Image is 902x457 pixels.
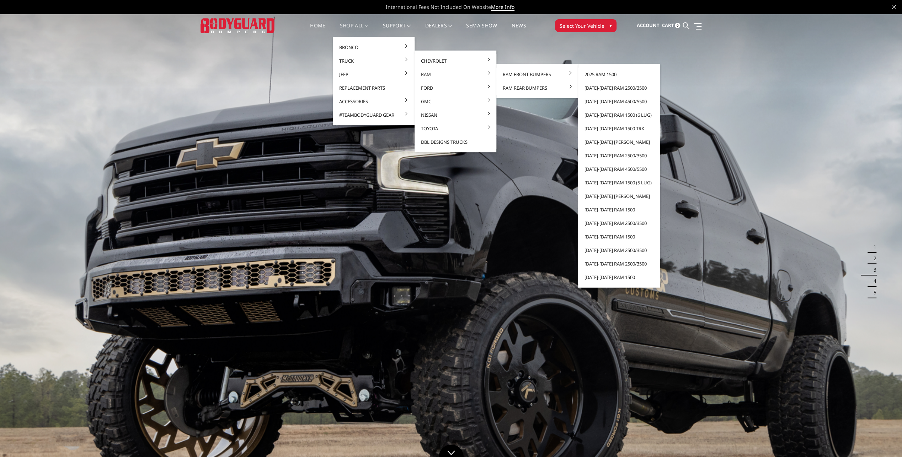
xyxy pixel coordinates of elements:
[581,95,657,108] a: [DATE]-[DATE] Ram 4500/5500
[417,81,493,95] a: Ford
[310,23,325,37] a: Home
[869,287,876,298] button: 5 of 5
[581,189,657,203] a: [DATE]-[DATE] [PERSON_NAME]
[581,135,657,149] a: [DATE]-[DATE] [PERSON_NAME]
[609,22,612,29] span: ▾
[491,4,514,11] a: More Info
[581,176,657,189] a: [DATE]-[DATE] Ram 1500 (5 lug)
[336,54,412,68] a: Truck
[336,81,412,95] a: Replacement Parts
[869,264,876,275] button: 3 of 5
[581,257,657,270] a: [DATE]-[DATE] Ram 2500/3500
[417,108,493,122] a: Nissan
[581,203,657,216] a: [DATE]-[DATE] Ram 1500
[581,81,657,95] a: [DATE]-[DATE] Ram 2500/3500
[662,16,680,35] a: Cart 0
[417,95,493,108] a: GMC
[383,23,411,37] a: Support
[201,18,275,33] img: BODYGUARD BUMPERS
[636,22,659,28] span: Account
[425,23,452,37] a: Dealers
[869,241,876,253] button: 1 of 5
[336,41,412,54] a: Bronco
[336,68,412,81] a: Jeep
[560,22,604,30] span: Select Your Vehicle
[581,230,657,243] a: [DATE]-[DATE] Ram 1500
[581,149,657,162] a: [DATE]-[DATE] Ram 2500/3500
[581,122,657,135] a: [DATE]-[DATE] Ram 1500 TRX
[499,81,575,95] a: Ram Rear Bumpers
[675,23,680,28] span: 0
[466,23,497,37] a: SEMA Show
[555,19,617,32] button: Select Your Vehicle
[417,68,493,81] a: Ram
[581,216,657,230] a: [DATE]-[DATE] Ram 2500/3500
[662,22,674,28] span: Cart
[581,243,657,257] a: [DATE]-[DATE] Ram 2500/3500
[336,108,412,122] a: #TeamBodyguard Gear
[439,445,464,457] a: Click to Down
[417,135,493,149] a: DBL Designs Trucks
[511,23,526,37] a: News
[581,270,657,284] a: [DATE]-[DATE] Ram 1500
[581,162,657,176] a: [DATE]-[DATE] Ram 4500/5500
[417,54,493,68] a: Chevrolet
[869,275,876,287] button: 4 of 5
[636,16,659,35] a: Account
[581,108,657,122] a: [DATE]-[DATE] Ram 1500 (6 lug)
[869,253,876,264] button: 2 of 5
[417,122,493,135] a: Toyota
[499,68,575,81] a: Ram Front Bumpers
[340,23,369,37] a: shop all
[336,95,412,108] a: Accessories
[581,68,657,81] a: 2025 Ram 1500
